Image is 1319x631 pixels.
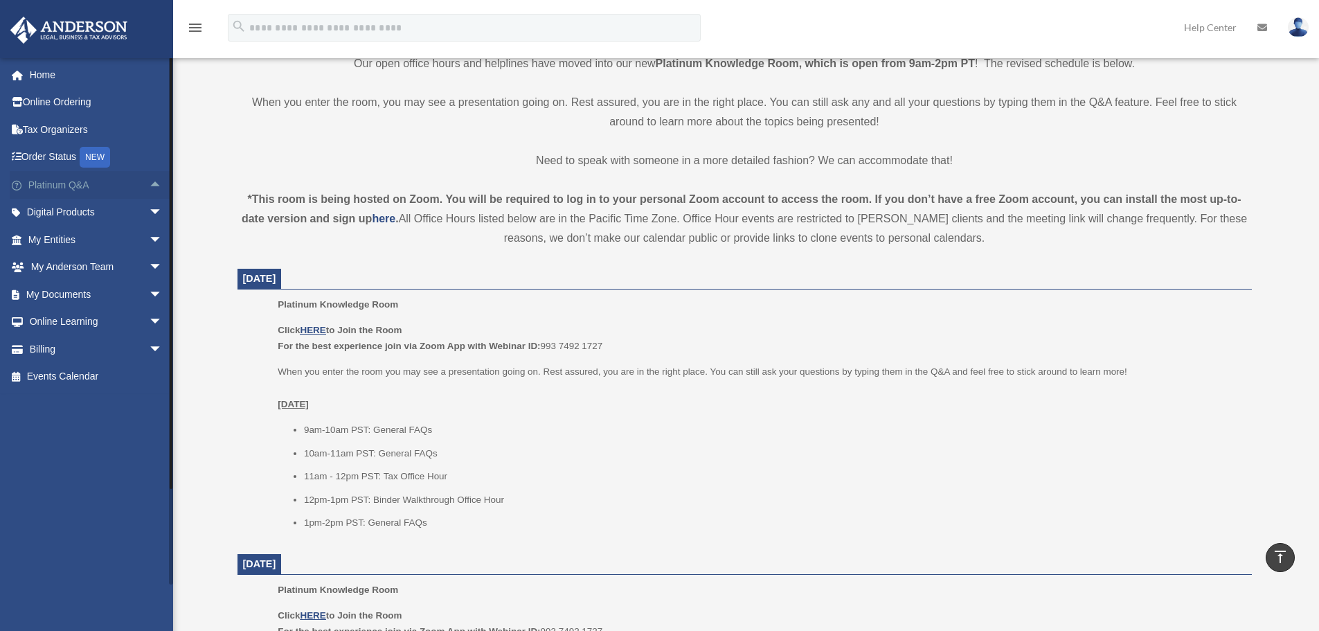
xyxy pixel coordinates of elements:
[237,190,1252,248] div: All Office Hours listed below are in the Pacific Time Zone. Office Hour events are restricted to ...
[237,54,1252,73] p: Our open office hours and helplines have moved into our new ! The revised schedule is below.
[10,61,183,89] a: Home
[278,299,398,310] span: Platinum Knowledge Room
[10,199,183,226] a: Digital Productsarrow_drop_down
[10,226,183,254] a: My Entitiesarrow_drop_down
[237,151,1252,170] p: Need to speak with someone in a more detailed fashion? We can accommodate that!
[243,558,276,569] span: [DATE]
[149,199,177,227] span: arrow_drop_down
[278,325,402,335] b: Click to Join the Room
[300,325,325,335] a: HERE
[278,585,398,595] span: Platinum Knowledge Room
[10,281,183,308] a: My Documentsarrow_drop_down
[149,254,177,282] span: arrow_drop_down
[278,610,402,621] b: Click to Join the Room
[300,610,325,621] a: HERE
[304,422,1242,438] li: 9am-10am PST: General FAQs
[10,335,183,363] a: Billingarrow_drop_down
[1288,17,1309,37] img: User Pic
[243,273,276,284] span: [DATE]
[187,24,204,36] a: menu
[149,226,177,254] span: arrow_drop_down
[6,17,132,44] img: Anderson Advisors Platinum Portal
[231,19,246,34] i: search
[10,171,183,199] a: Platinum Q&Aarrow_drop_up
[278,364,1241,413] p: When you enter the room you may see a presentation going on. Rest assured, you are in the right p...
[10,89,183,116] a: Online Ordering
[656,57,975,69] strong: Platinum Knowledge Room, which is open from 9am-2pm PT
[10,116,183,143] a: Tax Organizers
[10,308,183,336] a: Online Learningarrow_drop_down
[10,143,183,172] a: Order StatusNEW
[304,492,1242,508] li: 12pm-1pm PST: Binder Walkthrough Office Hour
[304,445,1242,462] li: 10am-11am PST: General FAQs
[372,213,395,224] a: here
[1272,549,1289,565] i: vertical_align_top
[149,171,177,199] span: arrow_drop_up
[149,308,177,337] span: arrow_drop_down
[278,341,540,351] b: For the best experience join via Zoom App with Webinar ID:
[237,93,1252,132] p: When you enter the room, you may see a presentation going on. Rest assured, you are in the right ...
[304,468,1242,485] li: 11am - 12pm PST: Tax Office Hour
[278,399,309,409] u: [DATE]
[395,213,398,224] strong: .
[149,335,177,364] span: arrow_drop_down
[187,19,204,36] i: menu
[10,363,183,391] a: Events Calendar
[278,322,1241,355] p: 993 7492 1727
[10,254,183,281] a: My Anderson Teamarrow_drop_down
[149,281,177,309] span: arrow_drop_down
[242,193,1241,224] strong: *This room is being hosted on Zoom. You will be required to log in to your personal Zoom account ...
[1266,543,1295,572] a: vertical_align_top
[80,147,110,168] div: NEW
[304,515,1242,531] li: 1pm-2pm PST: General FAQs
